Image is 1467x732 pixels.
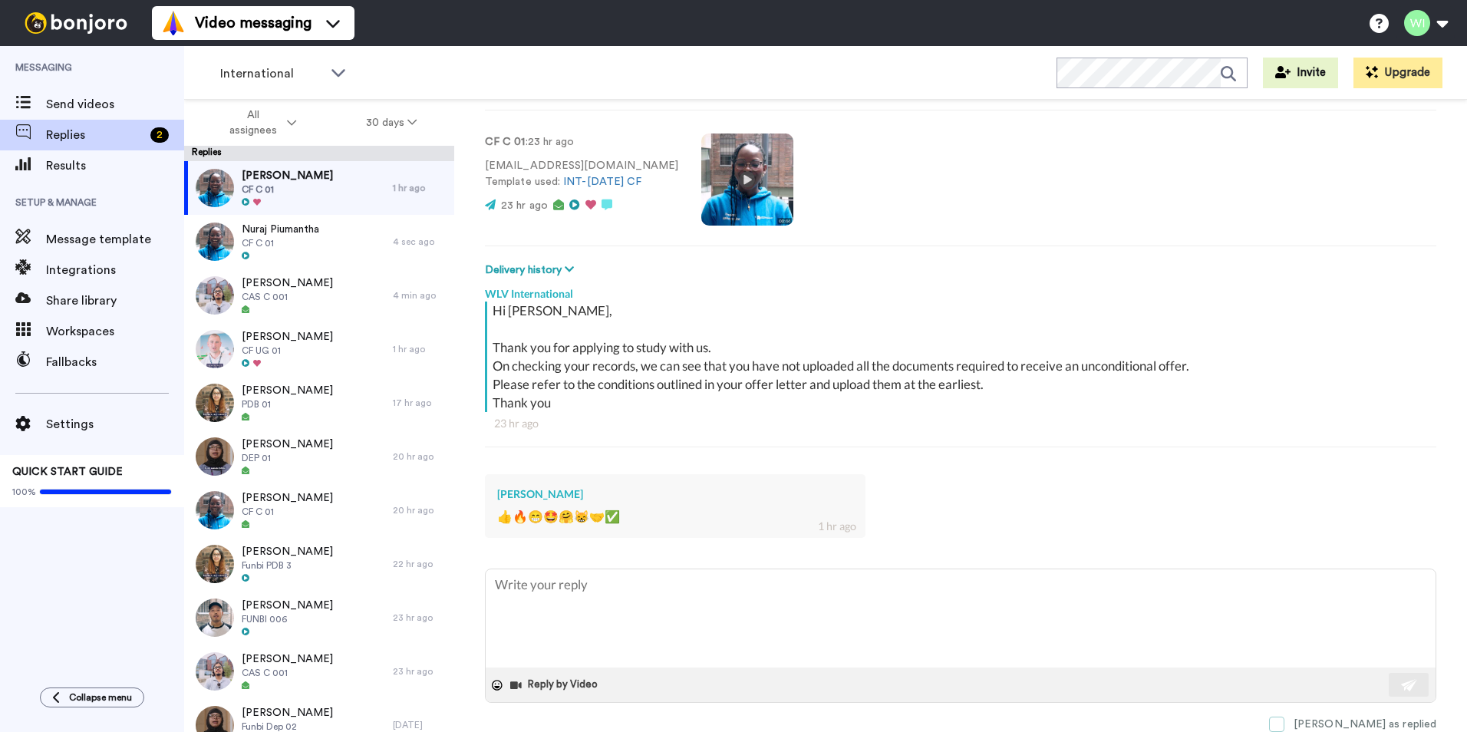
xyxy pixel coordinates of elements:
div: 20 hr ago [393,504,447,516]
span: [PERSON_NAME] [242,598,333,613]
span: International [220,64,323,83]
img: vm-color.svg [161,11,186,35]
div: 👍🔥😁🤩🤗😸🤝✅ [497,508,853,526]
div: [PERSON_NAME] [497,486,853,502]
div: 1 hr ago [393,343,447,355]
button: All assignees [187,101,331,144]
a: [PERSON_NAME]CAS C 0014 min ago [184,269,454,322]
button: Reply by Video [509,674,602,697]
div: [PERSON_NAME] as replied [1294,717,1436,732]
img: 5d44d579-8857-467c-964f-7684aa52eaf1-thumb.jpg [196,545,234,583]
a: [PERSON_NAME]DEP 0120 hr ago [184,430,454,483]
p: : 23 hr ago [485,134,678,150]
span: [PERSON_NAME] [242,168,333,183]
img: bj-logo-header-white.svg [18,12,134,34]
a: [PERSON_NAME]CF UG 011 hr ago [184,322,454,376]
img: 103eec9d-dcad-48f8-8df3-329947e53a98-thumb.jpg [196,491,234,529]
a: Nuraj PiumanthaCF C 014 sec ago [184,215,454,269]
span: 100% [12,486,36,498]
span: CF C 01 [242,237,319,249]
div: 2 [150,127,169,143]
span: DEP 01 [242,452,333,464]
span: [PERSON_NAME] [242,437,333,452]
span: Results [46,157,184,175]
img: 103eec9d-dcad-48f8-8df3-329947e53a98-thumb.jpg [196,223,234,261]
a: [PERSON_NAME]Funbi PDB 322 hr ago [184,537,454,591]
img: d13cd613-a0d5-406e-8cf3-0cde742e53d1-thumb.jpg [196,276,234,315]
span: CF UG 01 [242,345,333,357]
p: [EMAIL_ADDRESS][DOMAIN_NAME] Template used: [485,158,678,190]
button: 30 days [331,109,452,137]
span: QUICK START GUIDE [12,467,123,477]
span: CF C 01 [242,506,333,518]
img: a72b87cd-95df-4100-b235-b6a1dba50bf3-thumb.jpg [196,384,234,422]
span: [PERSON_NAME] [242,275,333,291]
span: Video messaging [195,12,312,34]
span: [PERSON_NAME] [242,705,333,720]
div: 1 hr ago [393,182,447,194]
span: FUNBI 006 [242,613,333,625]
div: 23 hr ago [393,612,447,624]
a: [PERSON_NAME]FUNBI 00623 hr ago [184,591,454,645]
span: Send videos [46,95,184,114]
div: [DATE] [393,719,447,731]
img: 20357b13-09c5-4b1e-98cd-6bacbcb48d6b-thumb.jpg [196,598,234,637]
span: Replies [46,126,144,144]
a: [PERSON_NAME]CAS C 00123 hr ago [184,645,454,698]
span: Funbi PDB 3 [242,559,333,572]
div: Replies [184,146,454,161]
div: 17 hr ago [393,397,447,409]
span: [PERSON_NAME] [242,651,333,667]
span: Workspaces [46,322,184,341]
div: 1 hr ago [818,519,856,534]
span: Settings [46,415,184,434]
img: d13cd613-a0d5-406e-8cf3-0cde742e53d1-thumb.jpg [196,652,234,691]
span: [PERSON_NAME] [242,544,333,559]
img: 2f1d7115-f271-4fb1-9b0c-030035ad410c-thumb.jpg [196,437,234,476]
div: 22 hr ago [393,558,447,570]
div: 4 sec ago [393,236,447,248]
span: CAS C 001 [242,291,333,303]
span: Message template [46,230,184,249]
a: [PERSON_NAME]CF C 0120 hr ago [184,483,454,537]
span: Share library [46,292,184,310]
img: 103eec9d-dcad-48f8-8df3-329947e53a98-thumb.jpg [196,169,234,207]
button: Collapse menu [40,687,144,707]
button: Invite [1263,58,1338,88]
a: [PERSON_NAME]PDB 0117 hr ago [184,376,454,430]
span: [PERSON_NAME] [242,490,333,506]
a: INT-[DATE] CF [563,176,641,187]
span: [PERSON_NAME] [242,329,333,345]
span: CF C 01 [242,183,333,196]
span: [PERSON_NAME] [242,383,333,398]
div: 23 hr ago [393,665,447,678]
span: CAS C 001 [242,667,333,679]
strong: CF C 01 [485,137,526,147]
div: WLV International [485,279,1436,302]
span: Collapse menu [69,691,132,704]
div: 20 hr ago [393,450,447,463]
img: fd58302c-38c7-449b-b0c4-3361e9232724-thumb.jpg [196,330,234,368]
button: Upgrade [1353,58,1442,88]
span: PDB 01 [242,398,333,411]
div: Hi [PERSON_NAME], Thank you for applying to study with us. On checking your records, we can see t... [493,302,1432,412]
span: All assignees [222,107,284,138]
img: send-white.svg [1401,679,1418,691]
span: Fallbacks [46,353,184,371]
span: Integrations [46,261,184,279]
span: Nuraj Piumantha [242,222,319,237]
a: [PERSON_NAME]CF C 011 hr ago [184,161,454,215]
button: Delivery history [485,262,579,279]
span: 23 hr ago [501,200,548,211]
div: 23 hr ago [494,416,1427,431]
div: 4 min ago [393,289,447,302]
